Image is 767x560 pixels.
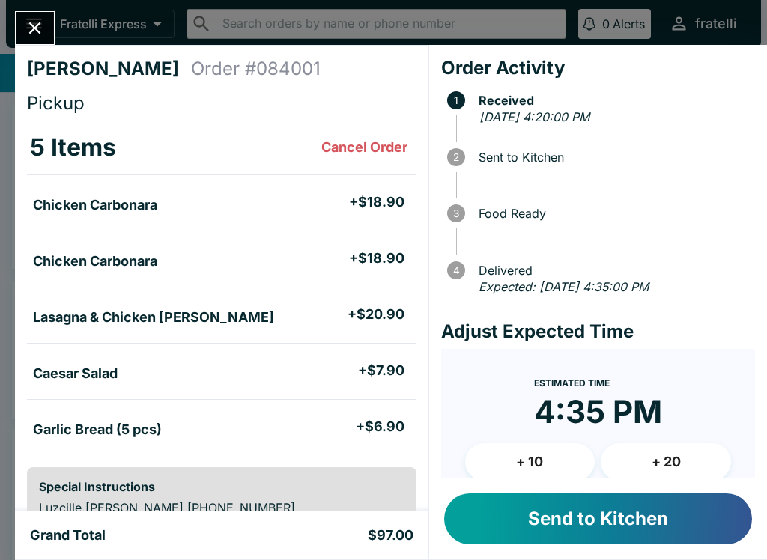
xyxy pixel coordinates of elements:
text: 3 [453,207,459,219]
h5: $97.00 [368,526,413,544]
p: Luzcille [PERSON_NAME] [PHONE_NUMBER] [39,500,404,515]
h6: Special Instructions [39,479,404,494]
span: Received [471,94,755,107]
button: + 10 [465,443,595,481]
h5: + $18.90 [349,193,404,211]
h4: Adjust Expected Time [441,320,755,343]
text: 4 [452,264,459,276]
span: Pickup [27,92,85,114]
span: Delivered [471,264,755,277]
h5: Caesar Salad [33,365,118,383]
text: 1 [454,94,458,106]
h4: [PERSON_NAME] [27,58,191,80]
h5: Lasagna & Chicken [PERSON_NAME] [33,308,274,326]
h5: + $20.90 [348,305,404,323]
h4: Order Activity [441,57,755,79]
h3: 5 Items [30,133,116,162]
h5: Grand Total [30,526,106,544]
h5: + $18.90 [349,249,404,267]
span: Food Ready [471,207,755,220]
button: + 20 [601,443,731,481]
time: 4:35 PM [534,392,662,431]
h5: Chicken Carbonara [33,196,157,214]
em: [DATE] 4:20:00 PM [479,109,589,124]
em: Expected: [DATE] 4:35:00 PM [479,279,649,294]
h5: Garlic Bread (5 pcs) [33,421,162,439]
table: orders table [27,121,416,455]
button: Close [16,12,54,44]
button: Send to Kitchen [444,493,752,544]
h4: Order # 084001 [191,58,321,80]
h5: + $6.90 [356,418,404,436]
text: 2 [453,151,459,163]
h5: Chicken Carbonara [33,252,157,270]
span: Estimated Time [534,377,610,389]
span: Sent to Kitchen [471,150,755,164]
h5: + $7.90 [358,362,404,380]
button: Cancel Order [315,133,413,162]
